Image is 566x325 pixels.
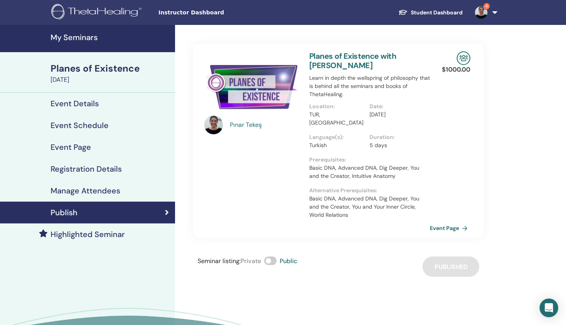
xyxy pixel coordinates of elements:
a: Event Page [430,222,471,234]
p: [DATE] [370,111,425,119]
h4: Publish [51,208,77,217]
a: Planes of Existence[DATE] [46,62,175,84]
a: Planes of Existence with [PERSON_NAME] [309,51,396,70]
img: graduation-cap-white.svg [398,9,408,16]
img: default.jpg [204,116,223,134]
img: Planes of Existence [204,51,300,118]
p: Language(s) : [309,133,365,141]
a: Pınar Tekeş [230,120,302,130]
p: Turkish [309,141,365,149]
p: Duration : [370,133,425,141]
h4: Manage Attendees [51,186,120,195]
p: 5 days [370,141,425,149]
h4: My Seminars [51,33,170,42]
p: TUR, [GEOGRAPHIC_DATA] [309,111,365,127]
h4: Event Schedule [51,121,109,130]
p: Basic DNA, Advanced DNA, Dig Deeper, You and the Creator, You and Your Inner Circle, World Relations [309,195,430,219]
div: Planes of Existence [51,62,170,75]
h4: Event Page [51,142,91,152]
span: Seminar listing : [198,257,241,265]
h4: Registration Details [51,164,122,174]
div: Open Intercom Messenger [540,299,558,317]
span: Public [280,257,297,265]
div: [DATE] [51,75,170,84]
p: Prerequisites : [309,156,430,164]
h4: Highlighted Seminar [51,230,125,239]
p: Location : [309,102,365,111]
p: Basic DNA, Advanced DNA, Dig Deeper, You and the Creator, Intuitive Anatomy [309,164,430,180]
img: In-Person Seminar [457,51,470,65]
h4: Event Details [51,99,99,108]
span: Private [241,257,261,265]
span: Instructor Dashboard [158,9,275,17]
p: Learn in depth the wellspring of philosophy that is behind all the seminars and books of ThetaHea... [309,74,430,98]
img: default.jpg [475,6,487,19]
img: logo.png [51,4,144,21]
a: Student Dashboard [392,5,469,20]
p: $ 1000.00 [442,65,470,74]
p: Date : [370,102,425,111]
p: Alternative Prerequisites : [309,186,430,195]
span: 4 [484,3,490,9]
